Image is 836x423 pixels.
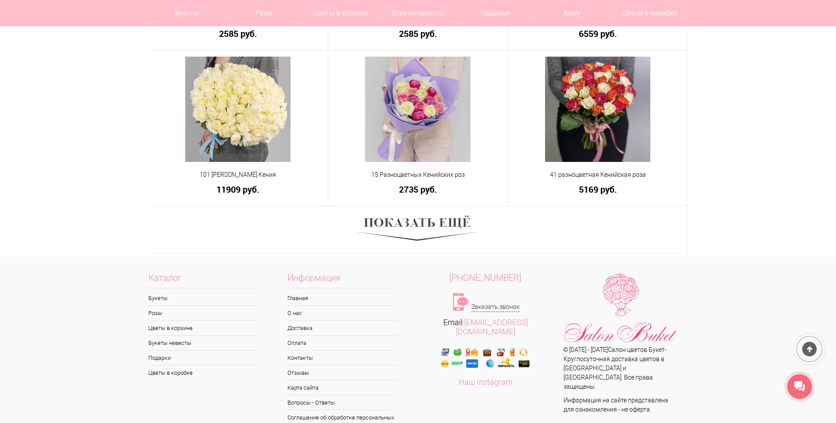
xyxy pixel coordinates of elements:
a: 2735 руб. [334,185,502,194]
img: Показать ещё [357,213,479,246]
a: 11909 руб. [154,185,322,194]
a: 2585 руб. [154,29,322,38]
a: Вопросы - Ответы [287,395,396,410]
a: Подарки [148,351,257,365]
span: Информация [287,273,396,288]
a: Оплата [287,336,396,350]
a: Букеты невесты [148,336,257,350]
div: Email: [418,318,553,336]
a: О нас [287,306,396,320]
a: 15 Разноцветных Кенийских роз [334,170,502,179]
img: 15 Разноцветных Кенийских роз [365,57,470,162]
a: Заказать звонок [471,302,520,312]
a: Цветы в коробке [148,366,257,380]
a: Доставка [287,321,396,335]
span: Информация на сайте представлена для ознакомления - не оферта. [563,397,668,413]
a: Салон цветов Букет [608,346,665,353]
img: 101 Белая Роза Кения [185,57,291,162]
img: 41 разноцветная Кенийская роза [545,57,650,162]
a: 6559 руб. [514,29,682,38]
a: [EMAIL_ADDRESS][DOMAIN_NAME] [456,318,528,336]
a: Цветы в корзине [148,321,257,335]
span: Каталог [148,273,257,288]
a: [PHONE_NUMBER] [418,273,553,283]
a: Отзывы [287,366,396,380]
a: 41 разноцветная Кенийская роза [514,170,682,179]
a: Контакты [287,351,396,365]
a: 5169 руб. [514,185,682,194]
a: Карта сайта [287,380,396,395]
a: Показать ещё [357,226,479,233]
span: [PHONE_NUMBER] [449,272,521,283]
a: Розы [148,306,257,320]
a: Букеты [148,291,257,305]
a: 2585 руб. [334,29,502,38]
a: 101 [PERSON_NAME] Кения [154,170,322,179]
img: Цветы Нижний Новгород [563,273,678,345]
span: © [DATE] - [DATE] - Круглосуточная доставка цветов в [GEOGRAPHIC_DATA] и [GEOGRAPHIC_DATA]. Все п... [563,346,667,390]
a: Главная [287,291,396,305]
a: Наш Instagram [459,377,513,387]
